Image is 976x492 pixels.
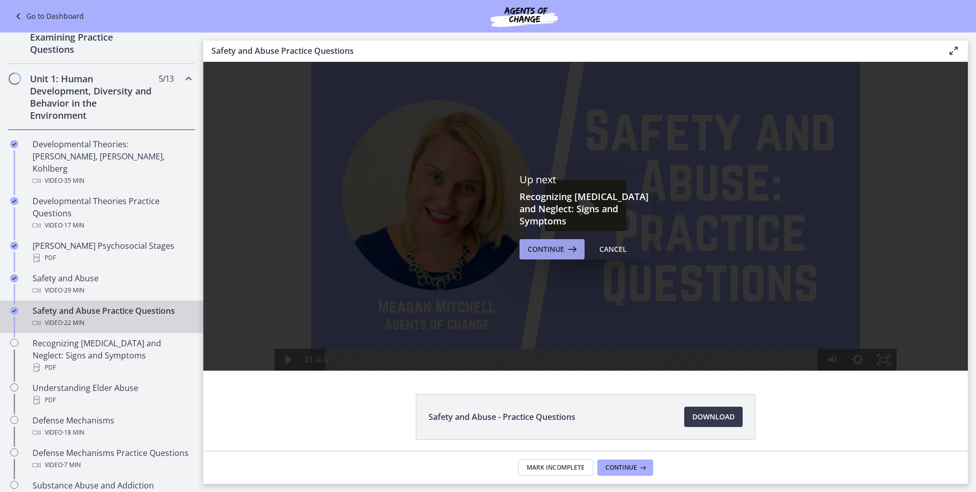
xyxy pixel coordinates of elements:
button: Play Video: ctrtam1d06jc72h4rbsg.mp4 [342,118,422,170]
div: Video [33,317,191,329]
div: Video [33,459,191,471]
button: Mark Incomplete [518,460,593,476]
span: · 7 min [63,459,81,471]
button: Play Video [71,287,97,309]
button: Show settings menu [642,287,667,309]
div: Safety and Abuse Practice Questions [33,305,191,329]
div: PDF [33,362,191,374]
div: PDF [33,394,191,406]
h3: Recognizing [MEDICAL_DATA] and Neglect: Signs and Symptoms [520,190,652,227]
a: Go to Dashboard [12,10,84,22]
div: Defense Mechanisms Practice Questions [33,447,191,471]
span: · 17 min [63,219,84,232]
button: Fullscreen [667,287,693,309]
div: Video [33,175,191,187]
div: Understanding Elder Abuse [33,382,191,406]
button: Mute [616,287,642,309]
span: · 35 min [63,175,84,187]
div: PDF [33,252,191,264]
img: Agents of Change [463,4,585,28]
span: Safety and Abuse - Practice Questions [429,411,575,423]
div: Developmental Theories: [PERSON_NAME], [PERSON_NAME], Kohlberg [33,138,191,187]
div: Video [33,219,191,232]
div: Recognizing [MEDICAL_DATA] and Neglect: Signs and Symptoms [33,337,191,374]
h3: Safety and Abuse Practice Questions [211,45,931,57]
div: Cancel [599,243,627,255]
button: Cancel [591,239,635,259]
span: Download [692,411,735,423]
button: Continue [520,239,585,259]
div: [PERSON_NAME] Psychosocial Stages [33,240,191,264]
i: Completed [10,307,18,315]
i: Completed [10,197,18,205]
div: Developmental Theories Practice Questions [33,195,191,232]
span: 5 / 13 [159,73,173,85]
span: · 22 min [63,317,84,329]
p: Up next [520,173,652,186]
span: · 29 min [63,284,84,297]
div: Defense Mechanisms [33,414,191,439]
span: · 18 min [63,427,84,439]
div: Safety and Abuse [33,272,191,297]
i: Completed [10,274,18,282]
span: Continue [605,464,637,472]
span: Continue [528,243,564,255]
div: Video [33,284,191,297]
i: Completed [10,140,18,148]
a: Download [684,407,743,427]
div: Video [33,427,191,439]
button: Continue [597,460,653,476]
h2: Strategy: Approaching and Examining Practice Questions [30,19,154,55]
i: Completed [10,242,18,250]
h2: Unit 1: Human Development, Diversity and Behavior in the Environment [30,73,154,121]
span: Mark Incomplete [527,464,585,472]
div: Playbar [132,287,609,309]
